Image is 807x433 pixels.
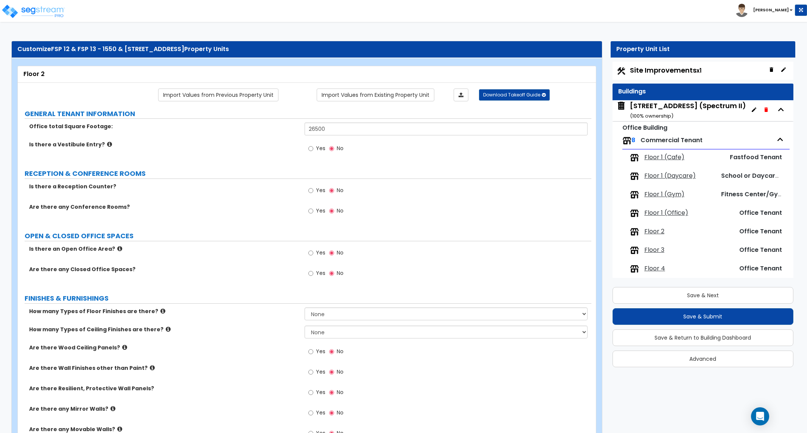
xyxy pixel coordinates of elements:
[29,307,299,315] label: How many Types of Floor Finishes are there?
[308,348,313,356] input: Yes
[329,409,334,417] input: No
[51,45,184,53] span: FSP 12 & FSP 13 - 1550 & [STREET_ADDRESS]
[329,388,334,397] input: No
[622,136,631,145] img: tenants.png
[29,425,299,433] label: Are there any Movable Walls?
[329,269,334,278] input: No
[454,88,468,101] a: Import the dynamic attributes value through Excel sheet
[29,385,299,392] label: Are there Resilient, Protective Wall Panels?
[29,203,299,211] label: Are there any Conference Rooms?
[630,209,639,218] img: tenants.png
[122,345,127,350] i: click for more info!
[753,7,789,13] b: [PERSON_NAME]
[479,89,550,101] button: Download Takeoff Guide
[613,329,793,346] button: Save & Return to Building Dashboard
[631,136,635,144] span: 8
[1,4,65,19] img: logo_pro_r.png
[329,186,334,195] input: No
[644,172,696,180] span: Floor 1 (Daycare)
[29,245,299,253] label: Is there an Open Office Area?
[630,246,639,255] img: tenants.png
[739,245,782,254] span: Office Tenant
[308,144,313,153] input: Yes
[337,368,344,376] span: No
[644,264,665,273] span: Floor 4
[316,249,325,256] span: Yes
[630,112,673,120] small: ( 100 % ownership)
[337,144,344,152] span: No
[329,249,334,257] input: No
[721,171,802,180] span: School or Daycare Tenant
[308,207,313,215] input: Yes
[317,88,434,101] a: Import the dynamic attribute values from existing properties.
[29,344,299,351] label: Are there Wood Ceiling Panels?
[316,207,325,214] span: Yes
[644,190,684,199] span: Floor 1 (Gym)
[739,264,782,273] span: Office Tenant
[622,123,667,132] small: Office Building
[337,207,344,214] span: No
[630,227,639,236] img: tenants.png
[641,136,703,144] span: Commercial Tenant
[329,368,334,376] input: No
[29,183,299,190] label: Is there a Reception Counter?
[337,348,344,355] span: No
[630,65,701,75] span: Site Improvements
[630,190,639,199] img: tenants.png
[117,246,122,251] i: click for more info!
[329,348,334,356] input: No
[117,426,122,432] i: click for more info!
[483,92,540,98] span: Download Takeoff Guide
[29,123,299,130] label: Office total Square Footage:
[25,109,591,119] label: GENERAL TENANT INFORMATION
[739,227,782,236] span: Office Tenant
[337,186,344,194] span: No
[150,365,155,371] i: click for more info!
[630,264,639,273] img: tenants.png
[329,144,334,153] input: No
[308,409,313,417] input: Yes
[337,269,344,277] span: No
[730,153,782,161] span: Fastfood Tenant
[739,208,782,217] span: Office Tenant
[29,326,299,333] label: How many Types of Ceiling Finishes are there?
[751,407,769,425] div: Open Intercom Messenger
[618,87,788,96] div: Buildings
[23,70,590,79] div: Floor 2
[316,269,325,277] span: Yes
[735,4,748,17] img: avatar.png
[25,169,591,178] label: RECEPTION & CONFERENCE ROOMS
[644,246,664,255] span: Floor 3
[337,409,344,416] span: No
[316,186,325,194] span: Yes
[613,351,793,367] button: Advanced
[308,249,313,257] input: Yes
[644,153,684,162] span: Floor 1 (Cafe)
[613,308,793,325] button: Save & Submit
[308,368,313,376] input: Yes
[316,409,325,416] span: Yes
[630,172,639,181] img: tenants.png
[337,249,344,256] span: No
[644,209,688,217] span: Floor 1 (Office)
[107,141,112,147] i: click for more info!
[316,348,325,355] span: Yes
[29,265,299,273] label: Are there any Closed Office Spaces?
[110,406,115,411] i: click for more info!
[158,88,278,101] a: Import the dynamic attribute values from previous properties.
[25,231,591,241] label: OPEN & CLOSED OFFICE SPACES
[29,141,299,148] label: Is there a Vestibule Entry?
[29,364,299,372] label: Are there Wall Finishes other than Paint?
[308,388,313,397] input: Yes
[308,186,313,195] input: Yes
[308,269,313,278] input: Yes
[329,207,334,215] input: No
[316,368,325,376] span: Yes
[616,66,626,76] img: Construction.png
[613,287,793,304] button: Save & Next
[630,101,746,120] div: [STREET_ADDRESS] (Spectrum II)
[316,144,325,152] span: Yes
[630,153,639,162] img: tenants.png
[166,326,171,332] i: click for more info!
[644,227,664,236] span: Floor 2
